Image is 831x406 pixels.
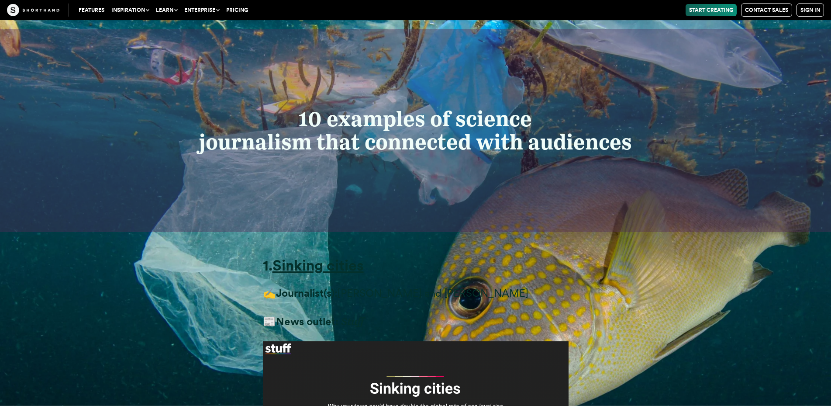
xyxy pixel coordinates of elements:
[152,4,181,16] button: Learn
[75,4,108,16] a: Features
[797,3,824,17] a: Sign in
[263,285,569,302] p: ✍️ [PERSON_NAME] and [PERSON_NAME]
[263,313,569,331] p: 📰
[7,4,59,16] img: The Craft
[108,4,152,16] button: Inspiration
[181,4,223,16] button: Enterprise
[272,257,364,274] a: Sinking cities
[263,257,272,274] strong: 1.
[741,3,792,17] a: Contact Sales
[686,4,737,16] a: Start Creating
[276,315,338,328] strong: News outlet:
[223,4,252,16] a: Pricing
[199,129,632,155] strong: journalism that connected with audiences
[341,315,364,328] em: Stuff
[276,287,338,299] strong: Journalist(s):
[299,106,532,132] strong: 10 examples of science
